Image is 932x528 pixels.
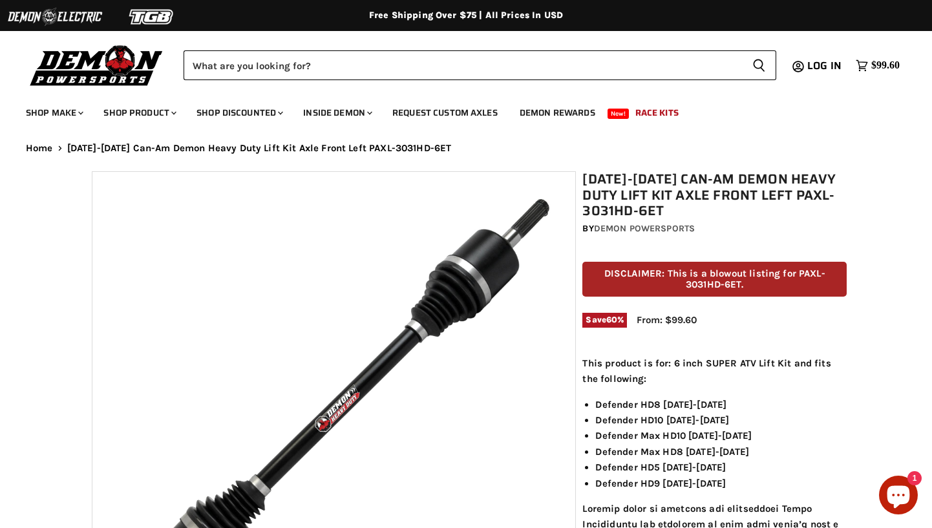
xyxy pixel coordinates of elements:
span: New! [608,109,630,119]
li: Defender HD9 [DATE]-[DATE] [595,476,847,491]
a: Log in [801,60,849,72]
span: [DATE]-[DATE] Can-Am Demon Heavy Duty Lift Kit Axle Front Left PAXL-3031HD-6ET [67,143,452,154]
a: Race Kits [626,100,688,126]
h1: [DATE]-[DATE] Can-Am Demon Heavy Duty Lift Kit Axle Front Left PAXL-3031HD-6ET [582,171,847,219]
a: $99.60 [849,56,906,75]
div: by [582,222,847,236]
ul: Main menu [16,94,896,126]
a: Request Custom Axles [383,100,507,126]
span: 60 [606,315,617,324]
li: Defender HD5 [DATE]-[DATE] [595,459,847,475]
span: $99.60 [871,59,900,72]
li: Defender HD10 [DATE]-[DATE] [595,412,847,428]
li: Defender HD8 [DATE]-[DATE] [595,397,847,412]
inbox-online-store-chat: Shopify online store chat [875,476,922,518]
a: Shop Product [94,100,184,126]
p: This product is for: 6 inch SUPER ATV Lift Kit and fits the following: [582,355,847,387]
span: Save % [582,313,627,327]
li: Defender Max HD10 [DATE]-[DATE] [595,428,847,443]
a: Shop Make [16,100,91,126]
a: Shop Discounted [187,100,291,126]
input: Search [184,50,742,80]
li: Defender Max HD8 [DATE]-[DATE] [595,444,847,459]
img: Demon Electric Logo 2 [6,5,103,29]
form: Product [184,50,776,80]
img: TGB Logo 2 [103,5,200,29]
a: Home [26,143,53,154]
span: Log in [807,58,842,74]
p: DISCLAIMER: This is a blowout listing for PAXL-3031HD-6ET. [582,262,847,297]
a: Demon Powersports [594,223,695,234]
span: From: $99.60 [637,314,697,326]
button: Search [742,50,776,80]
a: Inside Demon [293,100,380,126]
img: Demon Powersports [26,42,167,88]
a: Demon Rewards [510,100,605,126]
